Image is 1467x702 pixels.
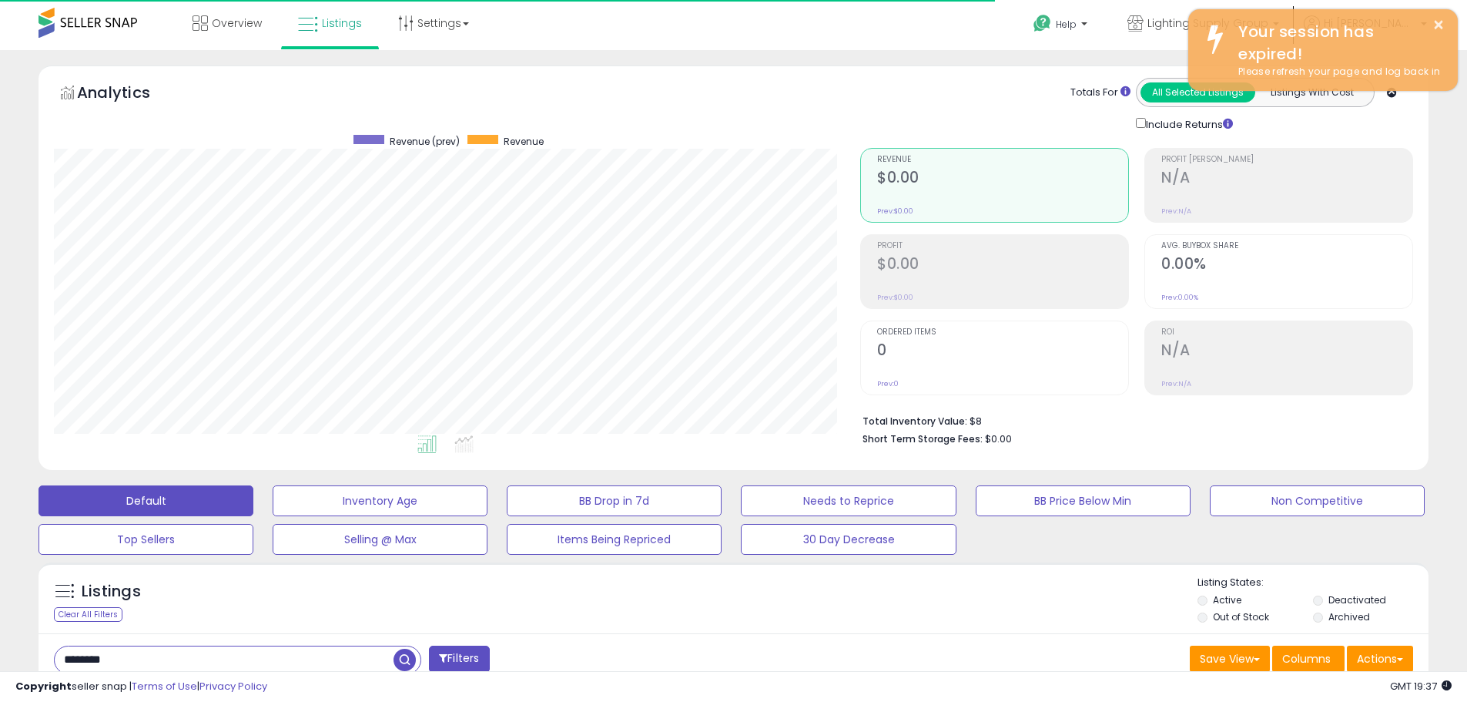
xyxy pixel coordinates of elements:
[1070,86,1130,100] div: Totals For
[1328,593,1386,606] label: Deactivated
[15,680,267,694] div: seller snap | |
[877,379,899,388] small: Prev: 0
[877,341,1128,362] h2: 0
[1161,328,1412,337] span: ROI
[1161,293,1198,302] small: Prev: 0.00%
[862,411,1402,429] li: $8
[1210,485,1425,516] button: Non Competitive
[1213,593,1241,606] label: Active
[877,242,1128,250] span: Profit
[1254,82,1369,102] button: Listings With Cost
[199,679,267,694] a: Privacy Policy
[1161,341,1412,362] h2: N/A
[1227,21,1446,65] div: Your session has expired!
[1282,651,1331,667] span: Columns
[877,293,913,302] small: Prev: $0.00
[77,82,180,107] h5: Analytics
[212,15,262,31] span: Overview
[862,415,967,428] b: Total Inventory Value:
[862,432,983,445] b: Short Term Storage Fees:
[322,15,362,31] span: Listings
[877,156,1128,164] span: Revenue
[741,524,956,555] button: 30 Day Decrease
[1197,576,1428,590] p: Listing States:
[82,581,141,603] h5: Listings
[429,646,489,673] button: Filters
[54,607,122,622] div: Clear All Filters
[507,524,722,555] button: Items Being Repriced
[1147,15,1268,31] span: Lighting Supply Group
[1213,610,1269,623] label: Out of Stock
[1328,610,1370,623] label: Archived
[1390,679,1452,694] span: 2025-08-12 19:37 GMT
[1021,2,1103,50] a: Help
[985,432,1012,446] span: $0.00
[1161,379,1191,388] small: Prev: N/A
[877,207,913,216] small: Prev: $0.00
[273,485,487,516] button: Inventory Age
[1056,18,1077,31] span: Help
[1124,115,1251,133] div: Include Returns
[1161,207,1191,216] small: Prev: N/A
[877,328,1128,337] span: Ordered Items
[877,255,1128,276] h2: $0.00
[1190,646,1270,672] button: Save View
[1161,242,1412,250] span: Avg. Buybox Share
[1161,156,1412,164] span: Profit [PERSON_NAME]
[1161,255,1412,276] h2: 0.00%
[15,679,72,694] strong: Copyright
[1161,169,1412,190] h2: N/A
[132,679,197,694] a: Terms of Use
[1227,65,1446,79] div: Please refresh your page and log back in
[877,169,1128,190] h2: $0.00
[741,485,956,516] button: Needs to Reprice
[1272,646,1345,672] button: Columns
[390,135,460,148] span: Revenue (prev)
[507,485,722,516] button: BB Drop in 7d
[39,524,253,555] button: Top Sellers
[1033,14,1052,33] i: Get Help
[504,135,544,148] span: Revenue
[39,485,253,516] button: Default
[1140,82,1255,102] button: All Selected Listings
[976,485,1191,516] button: BB Price Below Min
[1347,646,1413,672] button: Actions
[273,524,487,555] button: Selling @ Max
[1432,15,1445,35] button: ×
